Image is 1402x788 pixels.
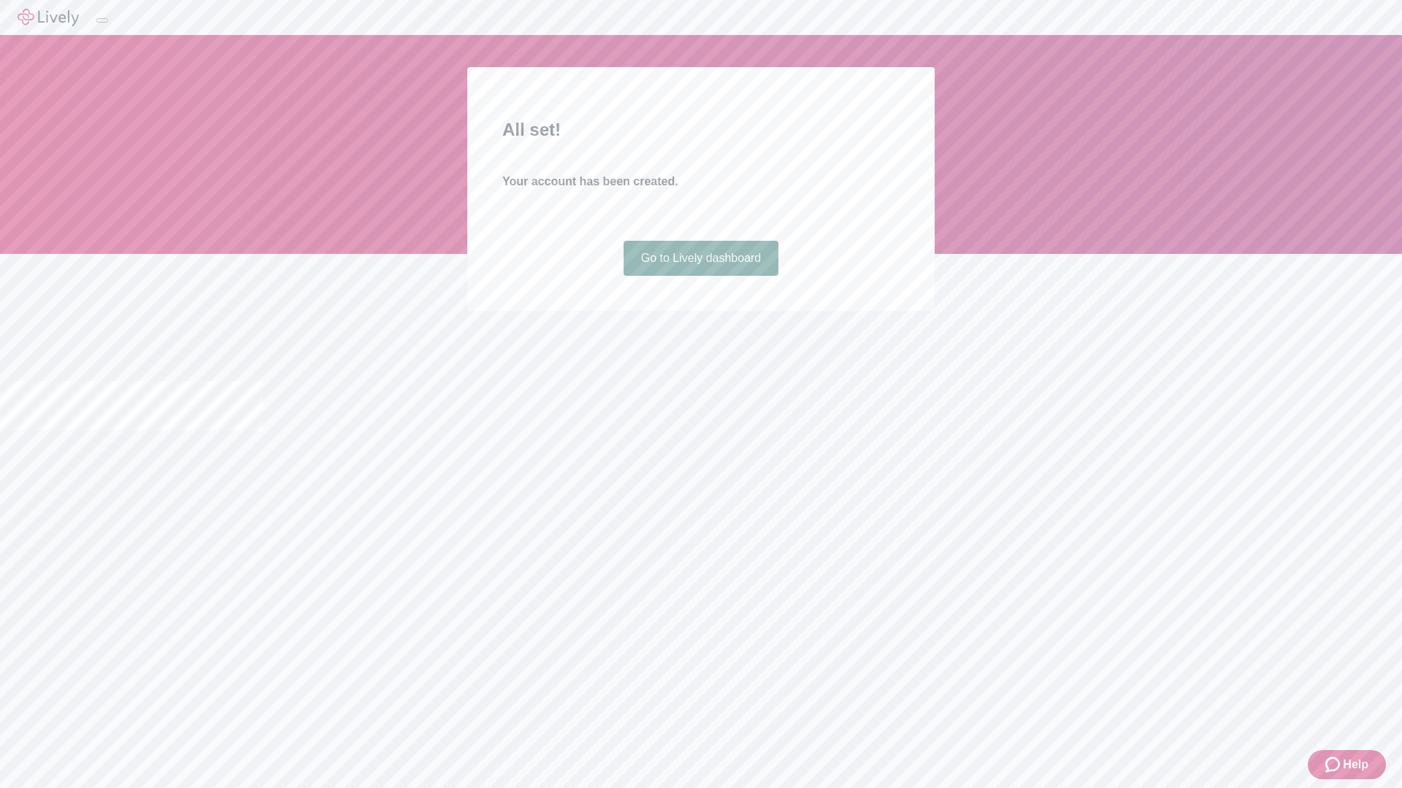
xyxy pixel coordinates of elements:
[624,241,779,276] a: Go to Lively dashboard
[502,173,900,190] h4: Your account has been created.
[1325,756,1343,773] svg: Zendesk support icon
[1308,750,1386,779] button: Zendesk support iconHelp
[502,117,900,143] h2: All set!
[96,18,108,23] button: Log out
[1343,756,1368,773] span: Help
[18,9,79,26] img: Lively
